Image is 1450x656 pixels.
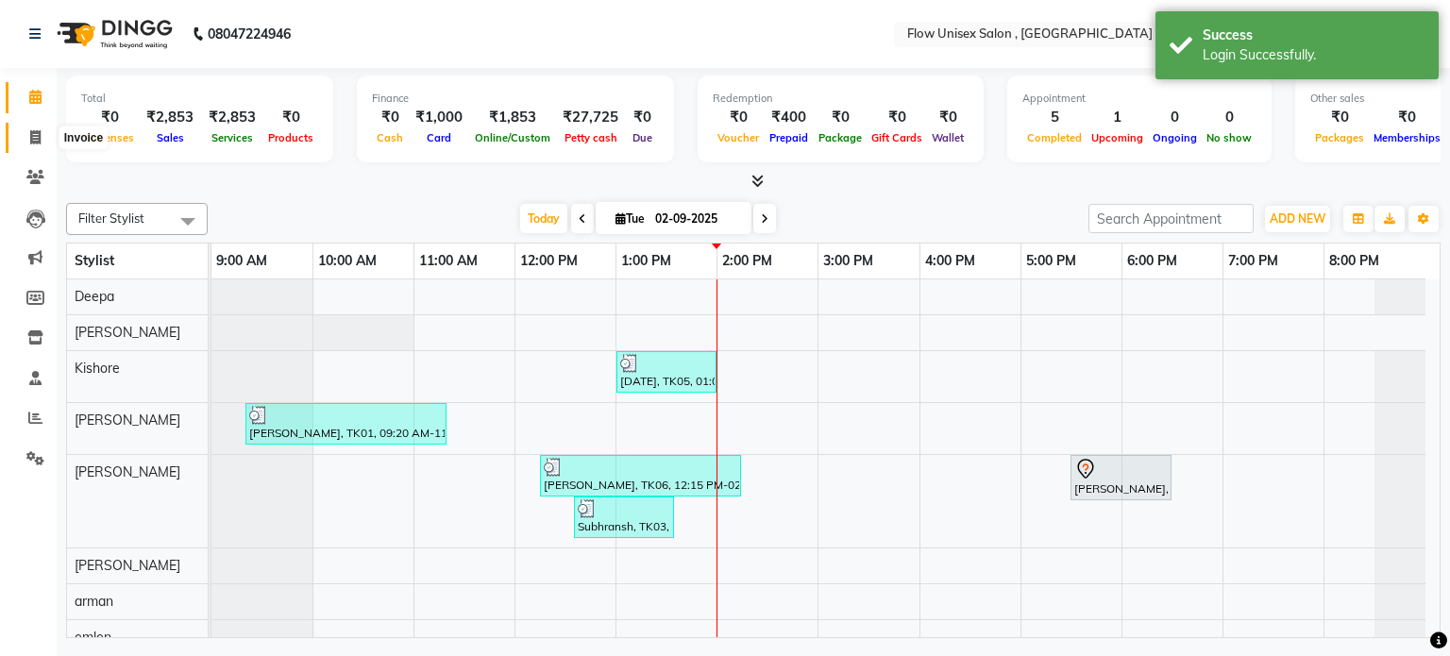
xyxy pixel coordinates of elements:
[201,107,263,128] div: ₹2,853
[618,354,715,390] div: [DATE], TK05, 01:00 PM-02:00 PM, Hair SpaHair Spa with Scalp Treatment (₹900)
[1087,131,1148,144] span: Upcoming
[611,211,649,226] span: Tue
[1203,25,1425,45] div: Success
[81,107,139,128] div: ₹0
[920,247,980,275] a: 4:00 PM
[75,360,120,377] span: Kishore
[414,247,482,275] a: 11:00 AM
[520,204,567,233] span: Today
[372,107,408,128] div: ₹0
[75,629,111,646] span: emlen
[75,324,180,341] span: [PERSON_NAME]
[1148,131,1202,144] span: Ongoing
[628,131,657,144] span: Due
[814,107,867,128] div: ₹0
[75,557,180,574] span: [PERSON_NAME]
[542,458,739,494] div: [PERSON_NAME], TK06, 12:15 PM-02:15 PM, Hair Cut -[PERSON_NAME] Styling & Shaving (₹150),Hair Cut...
[1202,131,1256,144] span: No show
[75,593,113,610] span: arman
[1369,107,1445,128] div: ₹0
[75,252,114,269] span: Stylist
[713,131,764,144] span: Voucher
[713,91,969,107] div: Redemption
[75,412,180,429] span: [PERSON_NAME]
[616,247,676,275] a: 1:00 PM
[152,131,189,144] span: Sales
[1088,204,1254,233] input: Search Appointment
[1203,45,1425,65] div: Login Successfully.
[470,107,555,128] div: ₹1,853
[764,107,814,128] div: ₹400
[867,131,927,144] span: Gift Cards
[1369,131,1445,144] span: Memberships
[560,131,622,144] span: Petty cash
[713,107,764,128] div: ₹0
[470,131,555,144] span: Online/Custom
[765,131,813,144] span: Prepaid
[75,463,180,480] span: [PERSON_NAME]
[263,131,318,144] span: Products
[717,247,777,275] a: 2:00 PM
[372,91,659,107] div: Finance
[139,107,201,128] div: ₹2,853
[263,107,318,128] div: ₹0
[515,247,582,275] a: 12:00 PM
[1148,107,1202,128] div: 0
[576,499,672,535] div: Subhransh, TK03, 12:35 PM-01:35 PM, Hair Cut -Hair Cut -- Men (₹300)
[211,247,272,275] a: 9:00 AM
[422,131,456,144] span: Card
[927,107,969,128] div: ₹0
[626,107,659,128] div: ₹0
[814,131,867,144] span: Package
[1270,211,1325,226] span: ADD NEW
[1022,107,1087,128] div: 5
[1310,131,1369,144] span: Packages
[78,210,144,226] span: Filter Stylist
[59,126,108,149] div: Invoice
[372,131,408,144] span: Cash
[1021,247,1081,275] a: 5:00 PM
[1122,247,1182,275] a: 6:00 PM
[1265,206,1330,232] button: ADD NEW
[867,107,927,128] div: ₹0
[1087,107,1148,128] div: 1
[247,406,445,442] div: [PERSON_NAME], TK01, 09:20 AM-11:20 AM, Threading - Upper Lip (₹30),Threading - Chin (₹40)
[555,107,626,128] div: ₹27,725
[1072,458,1170,497] div: [PERSON_NAME], TK04, 05:30 PM-06:30 PM, Hair Cut -Hair Cut -- Men
[313,247,381,275] a: 10:00 AM
[75,288,114,305] span: Deepa
[208,8,291,60] b: 08047224946
[81,91,318,107] div: Total
[1022,131,1087,144] span: Completed
[1022,91,1256,107] div: Appointment
[649,205,744,233] input: 2025-09-02
[207,131,258,144] span: Services
[927,131,969,144] span: Wallet
[1310,107,1369,128] div: ₹0
[1202,107,1256,128] div: 0
[818,247,878,275] a: 3:00 PM
[48,8,177,60] img: logo
[408,107,470,128] div: ₹1,000
[1324,247,1384,275] a: 8:00 PM
[1223,247,1283,275] a: 7:00 PM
